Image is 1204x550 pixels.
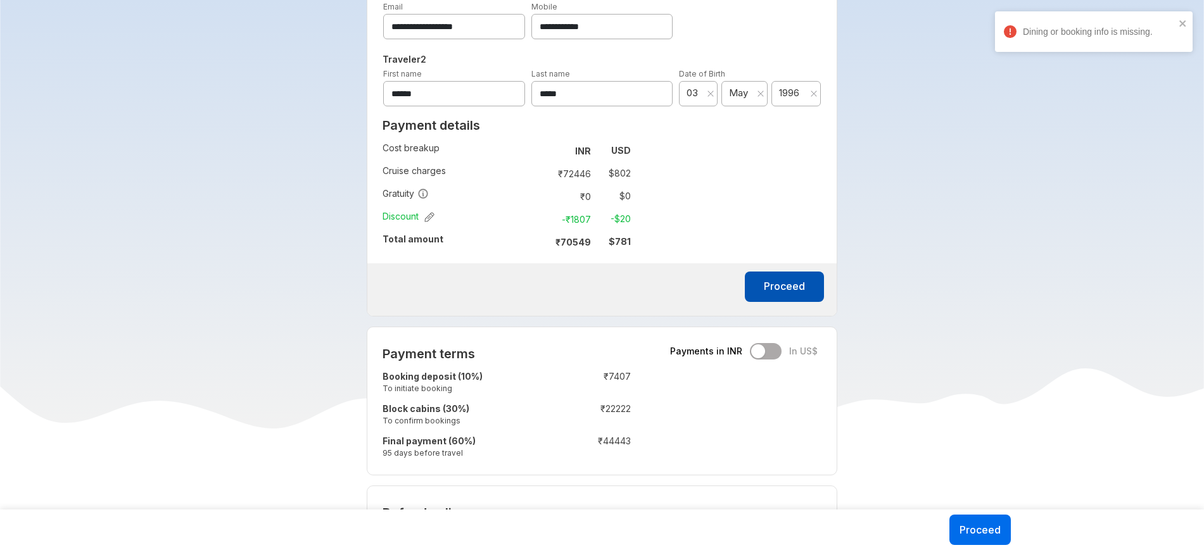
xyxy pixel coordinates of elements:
strong: Final payment (60%) [383,435,476,446]
td: : [549,400,555,432]
span: Discount [383,210,434,223]
td: : [549,368,555,400]
td: : [549,432,555,465]
td: $ 0 [596,187,631,205]
td: ₹ 22222 [555,400,631,432]
svg: close [707,90,714,97]
button: Proceed [949,515,1011,545]
td: Cost breakup [383,139,537,162]
label: Last name [531,69,570,78]
span: Payments in INR [670,345,742,358]
button: close [1179,16,1188,29]
h2: Payment terms [383,346,631,361]
td: ₹ 7407 [555,368,631,400]
button: Clear [757,87,764,100]
small: To initiate booking [383,383,549,394]
td: ₹ 0 [543,187,596,205]
label: Email [383,2,403,11]
span: In US$ [789,345,818,358]
td: $ 802 [596,165,631,182]
strong: $ 781 [609,236,631,247]
td: -₹ 1807 [543,210,596,228]
button: Clear [707,87,714,100]
label: First name [383,69,422,78]
span: Gratuity [383,187,429,200]
button: Proceed [745,272,824,302]
h2: Refund policy [383,505,821,520]
td: ₹ 44443 [555,432,631,465]
td: : [537,185,543,208]
svg: close [810,90,818,97]
strong: Booking deposit (10%) [383,371,483,382]
strong: Block cabins (30%) [383,403,469,414]
td: -$ 20 [596,210,631,228]
td: : [537,208,543,230]
h5: Traveler 2 [380,52,824,67]
td: : [537,139,543,162]
label: Date of Birth [679,69,725,78]
strong: ₹ 70549 [555,237,591,247]
strong: Total amount [383,234,443,244]
small: 95 days before travel [383,447,549,458]
span: 03 [687,87,703,99]
td: Cruise charges [383,162,537,185]
strong: USD [611,145,631,156]
span: 1996 [779,87,806,99]
small: To confirm bookings [383,415,549,426]
td: ₹ 72446 [543,165,596,182]
div: Dining or booking info is missing. [1023,25,1175,38]
svg: close [757,90,764,97]
strong: INR [575,146,591,156]
span: May [729,87,752,99]
button: Clear [810,87,818,100]
label: Mobile [531,2,557,11]
h2: Payment details [383,118,631,133]
td: : [537,162,543,185]
td: : [537,230,543,253]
